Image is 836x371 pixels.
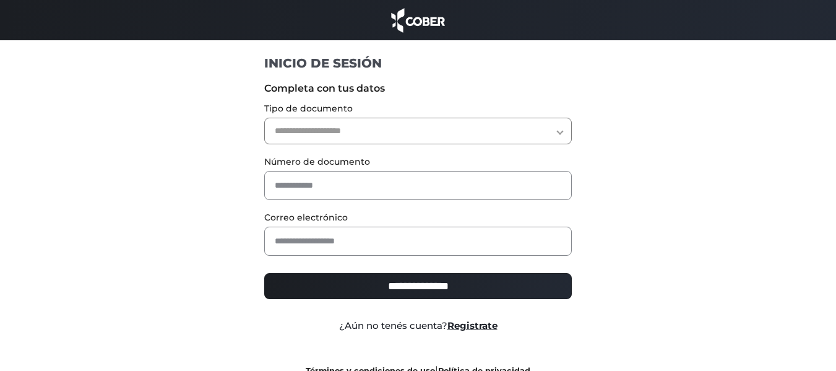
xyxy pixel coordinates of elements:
[264,155,572,168] label: Número de documento
[447,320,498,331] a: Registrate
[264,81,572,96] label: Completa con tus datos
[255,319,581,333] div: ¿Aún no tenés cuenta?
[264,102,572,115] label: Tipo de documento
[264,55,572,71] h1: INICIO DE SESIÓN
[388,6,449,34] img: cober_marca.png
[264,211,572,224] label: Correo electrónico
